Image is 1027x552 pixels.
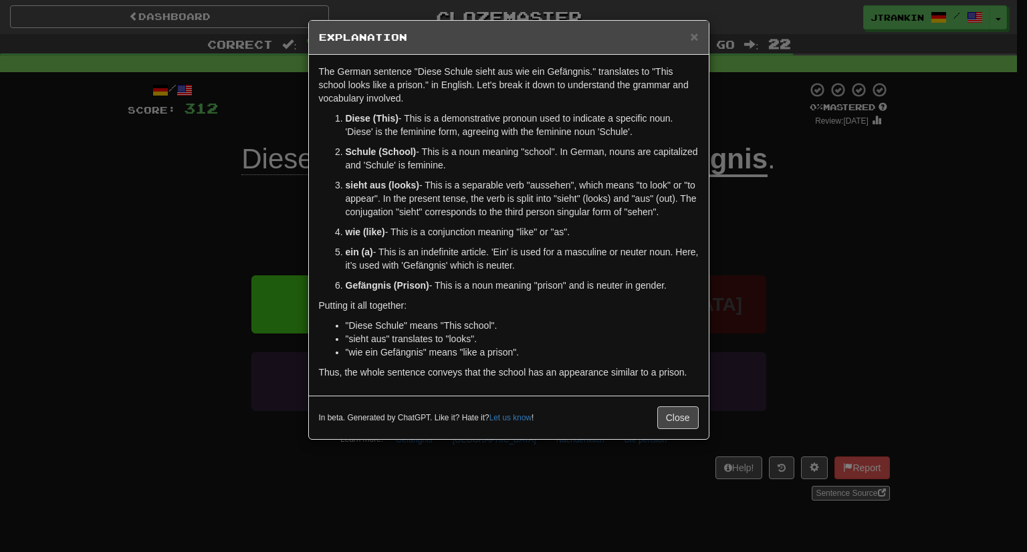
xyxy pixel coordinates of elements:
[346,146,417,157] strong: Schule (School)
[319,299,699,312] p: Putting it all together:
[690,29,698,44] span: ×
[346,225,699,239] p: - This is a conjunction meaning "like" or "as".
[657,406,699,429] button: Close
[346,227,385,237] strong: wie (like)
[319,31,699,44] h5: Explanation
[346,247,373,257] strong: ein (a)
[346,180,419,190] strong: sieht aus (looks)
[346,145,699,172] p: - This is a noun meaning "school". In German, nouns are capitalized and 'Schule' is feminine.
[319,412,534,424] small: In beta. Generated by ChatGPT. Like it? Hate it? !
[346,280,429,291] strong: Gefängnis (Prison)
[690,29,698,43] button: Close
[346,279,699,292] p: - This is a noun meaning "prison" and is neuter in gender.
[346,332,699,346] li: "sieht aus" translates to "looks".
[346,113,398,124] strong: Diese (This)
[346,112,699,138] p: - This is a demonstrative pronoun used to indicate a specific noun. 'Diese' is the feminine form,...
[346,346,699,359] li: "wie ein Gefängnis" means "like a prison".
[346,178,699,219] p: - This is a separable verb "aussehen", which means "to look" or "to appear". In the present tense...
[346,245,699,272] p: - This is an indefinite article. 'Ein' is used for a masculine or neuter noun. Here, it’s used wi...
[489,413,532,422] a: Let us know
[319,366,699,379] p: Thus, the whole sentence conveys that the school has an appearance similar to a prison.
[319,65,699,105] p: The German sentence "Diese Schule sieht aus wie ein Gefängnis." translates to "This school looks ...
[346,319,699,332] li: "Diese Schule" means "This school".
